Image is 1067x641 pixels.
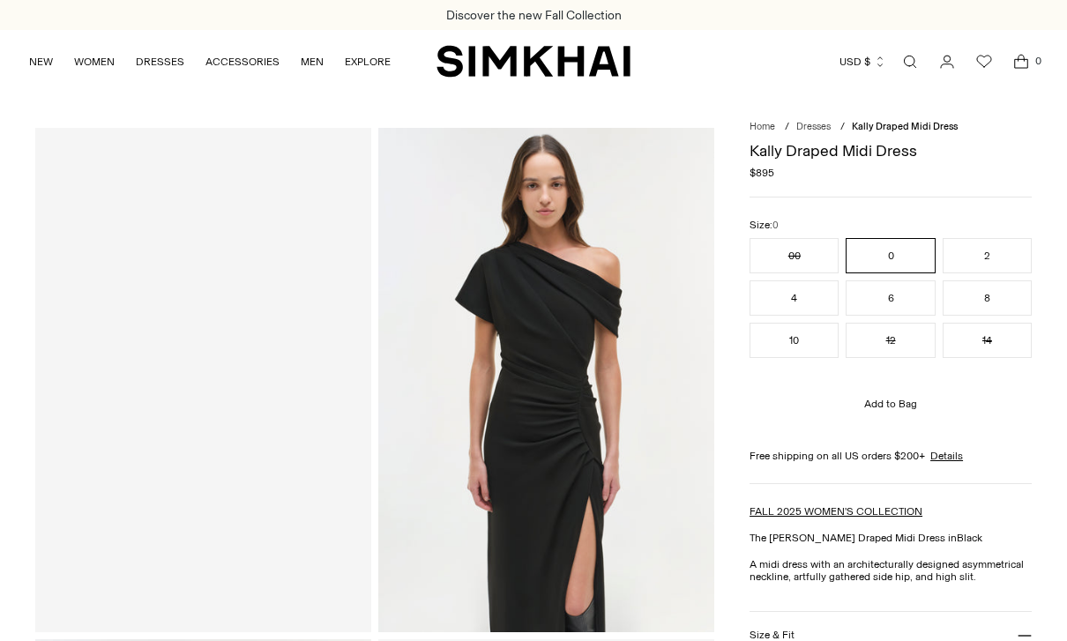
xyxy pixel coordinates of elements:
[750,219,779,231] label: Size:
[436,44,630,78] a: SIMKHAI
[796,121,831,132] a: Dresses
[839,42,886,81] button: USD $
[840,121,845,132] div: /
[892,44,928,79] a: Open search modal
[205,42,280,81] a: ACCESSORIES
[750,323,839,358] button: 10
[864,398,917,410] span: Add to Bag
[929,44,965,79] a: Go to the account page
[1030,53,1046,69] span: 0
[943,280,1032,316] button: 8
[852,121,958,132] span: Kally Draped Midi Dress
[750,383,1032,425] button: Add to Bag
[750,167,774,179] span: $895
[750,450,1032,462] div: Free shipping on all US orders $200+
[966,44,1002,79] a: Wishlist
[750,143,1032,159] h1: Kally Draped Midi Dress
[943,323,1032,358] button: 14
[772,220,779,231] span: 0
[1004,44,1039,79] a: Open cart modal
[750,629,795,641] h3: Size & Fit
[136,42,184,81] a: DRESSES
[750,121,1032,132] nav: breadcrumbs
[35,128,371,632] a: Kally Draped Midi Dress
[943,238,1032,273] button: 2
[930,450,963,462] a: Details
[750,505,922,518] a: FALL 2025 WOMEN'S COLLECTION
[301,42,324,81] a: MEN
[846,323,935,358] button: 12
[750,238,839,273] button: 00
[750,558,1032,583] p: A midi dress with an architecturally designed asymmetrical neckline, artfully gathered side hip, ...
[378,128,714,632] img: Kally Draped Midi Dress
[750,280,839,316] button: 4
[345,42,391,81] a: EXPLORE
[785,121,789,132] div: /
[846,238,935,273] button: 0
[846,280,935,316] button: 6
[750,532,1032,544] p: The [PERSON_NAME] Draped Midi Dress in
[446,8,622,23] a: Discover the new Fall Collection
[74,42,115,81] a: WOMEN
[957,532,982,544] strong: Black
[29,42,53,81] a: NEW
[750,121,775,132] a: Home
